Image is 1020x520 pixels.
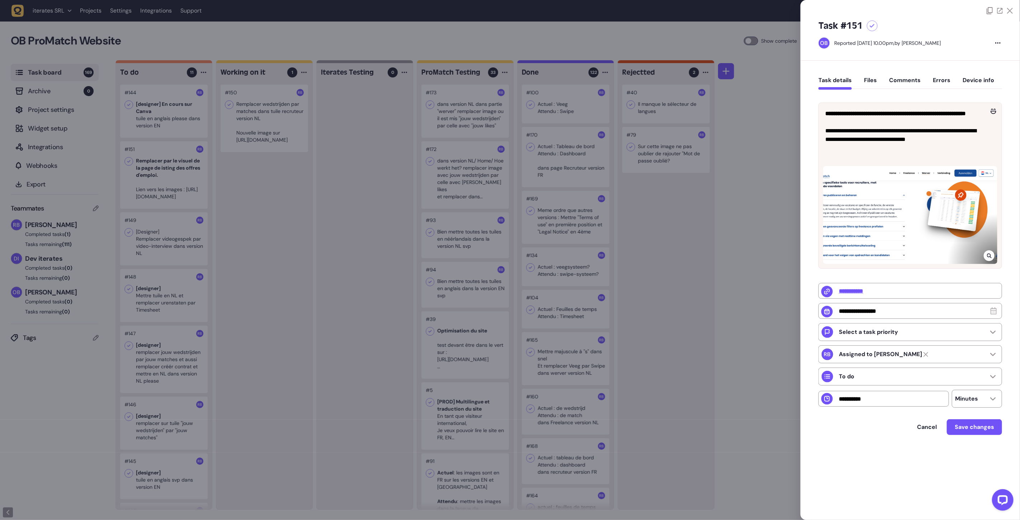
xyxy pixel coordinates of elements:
[864,77,877,90] button: Files
[986,486,1016,516] iframe: LiveChat chat widget
[818,77,852,90] button: Task details
[889,77,921,90] button: Comments
[910,420,944,434] button: Cancel
[955,424,994,430] span: Save changes
[818,20,863,32] h5: Task #151
[947,419,1002,435] button: Save changes
[819,38,830,48] img: Oussama Bahassou
[933,77,950,90] button: Errors
[839,351,922,358] strong: Rodolphe Balay
[839,373,854,380] p: To do
[839,328,898,336] p: Select a task priority
[963,77,994,90] button: Device info
[834,39,941,47] div: by [PERSON_NAME]
[834,40,894,46] div: Reported [DATE] 10.00pm,
[917,424,937,430] span: Cancel
[955,395,978,402] p: Minutes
